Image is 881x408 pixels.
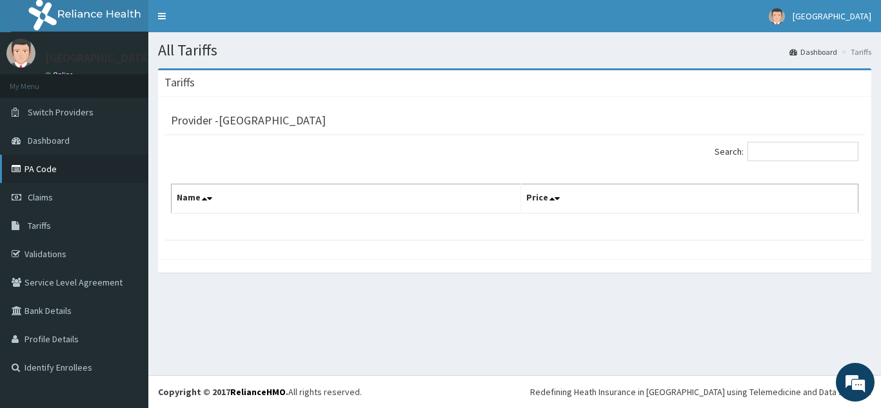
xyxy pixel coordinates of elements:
input: Search: [747,142,858,161]
h3: Tariffs [164,77,195,88]
h3: Provider - [GEOGRAPHIC_DATA] [171,115,326,126]
th: Name [172,184,521,214]
strong: Copyright © 2017 . [158,386,288,398]
p: [GEOGRAPHIC_DATA] [45,52,152,64]
img: User Image [769,8,785,24]
footer: All rights reserved. [148,375,881,408]
img: User Image [6,39,35,68]
textarea: Type your message and hit 'Enter' [6,271,246,316]
div: Redefining Heath Insurance in [GEOGRAPHIC_DATA] using Telemedicine and Data Science! [530,385,871,398]
a: RelianceHMO [230,386,286,398]
div: Minimize live chat window [212,6,243,37]
span: Dashboard [28,135,70,146]
span: Tariffs [28,220,51,231]
h1: All Tariffs [158,42,871,59]
span: We're online! [75,122,178,252]
span: Switch Providers [28,106,94,118]
a: Dashboard [789,46,837,57]
span: [GEOGRAPHIC_DATA] [793,10,871,22]
th: Price [521,184,858,214]
div: Chat with us now [67,72,217,89]
span: Claims [28,191,53,203]
li: Tariffs [838,46,871,57]
img: d_794563401_company_1708531726252_794563401 [24,64,52,97]
a: Online [45,70,76,79]
label: Search: [715,142,858,161]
